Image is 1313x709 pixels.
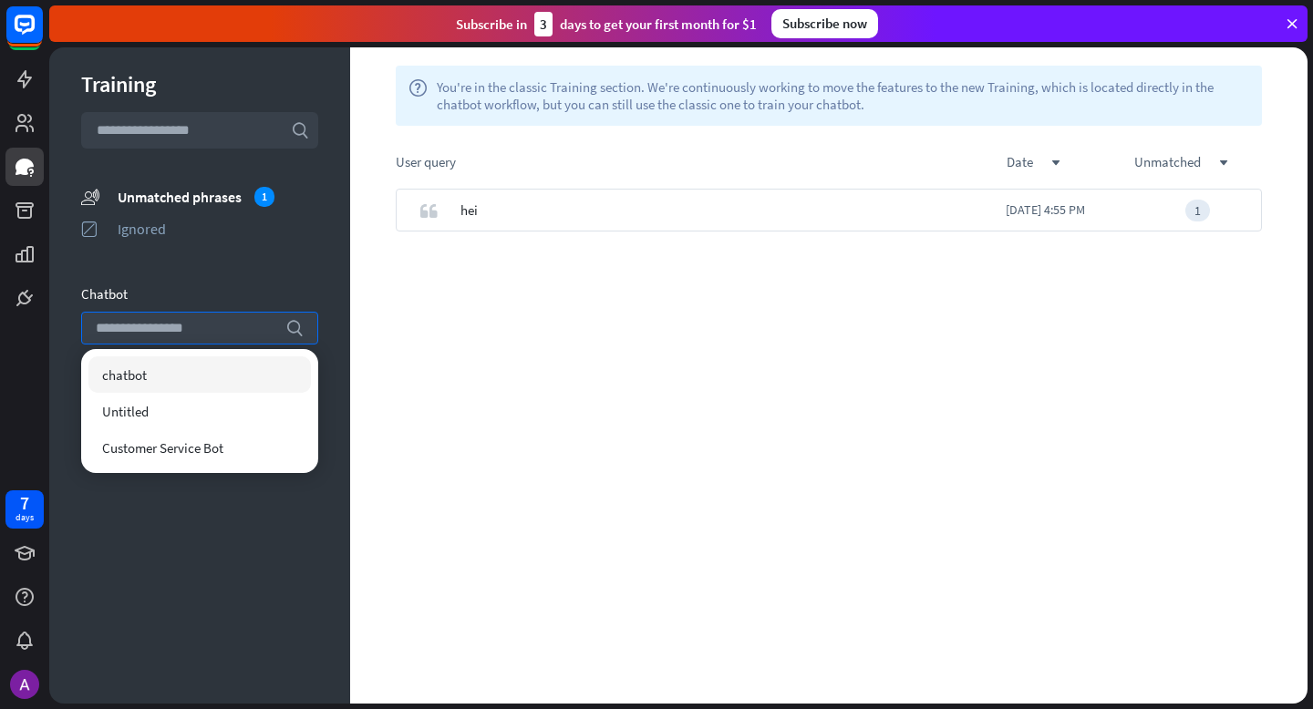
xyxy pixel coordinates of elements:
div: Subscribe now [771,9,878,38]
div: Unmatched phrases [118,187,318,207]
div: days [16,511,34,524]
i: down [1051,159,1060,168]
button: Open LiveChat chat widget [15,7,69,62]
div: 3 [534,12,553,36]
div: 7 [20,495,29,511]
div: Subscribe in days to get your first month for $1 [456,12,757,36]
div: [DATE] 4:55 PM [1006,189,1133,231]
span: chatbot [102,366,147,384]
span: hei [460,189,478,231]
span: Customer Service Bot [102,439,223,457]
span: You're in the classic Training section. We're continuously working to move the features to the ne... [437,78,1249,113]
a: 7 days [5,490,44,529]
div: Training [81,70,318,98]
i: help [408,78,428,113]
div: unmatched [1134,153,1262,170]
i: search [285,319,304,337]
i: quote [419,201,438,220]
span: Untitled [102,403,149,420]
i: search [291,121,309,139]
div: User query [396,153,1007,170]
i: ignored [81,220,99,238]
div: Ignored [118,220,318,238]
i: unmatched_phrases [81,187,99,206]
i: down [1219,159,1228,168]
div: date [1007,153,1134,170]
div: 1 [1185,200,1210,221]
div: 1 [254,187,274,207]
div: Chatbot [81,285,318,303]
